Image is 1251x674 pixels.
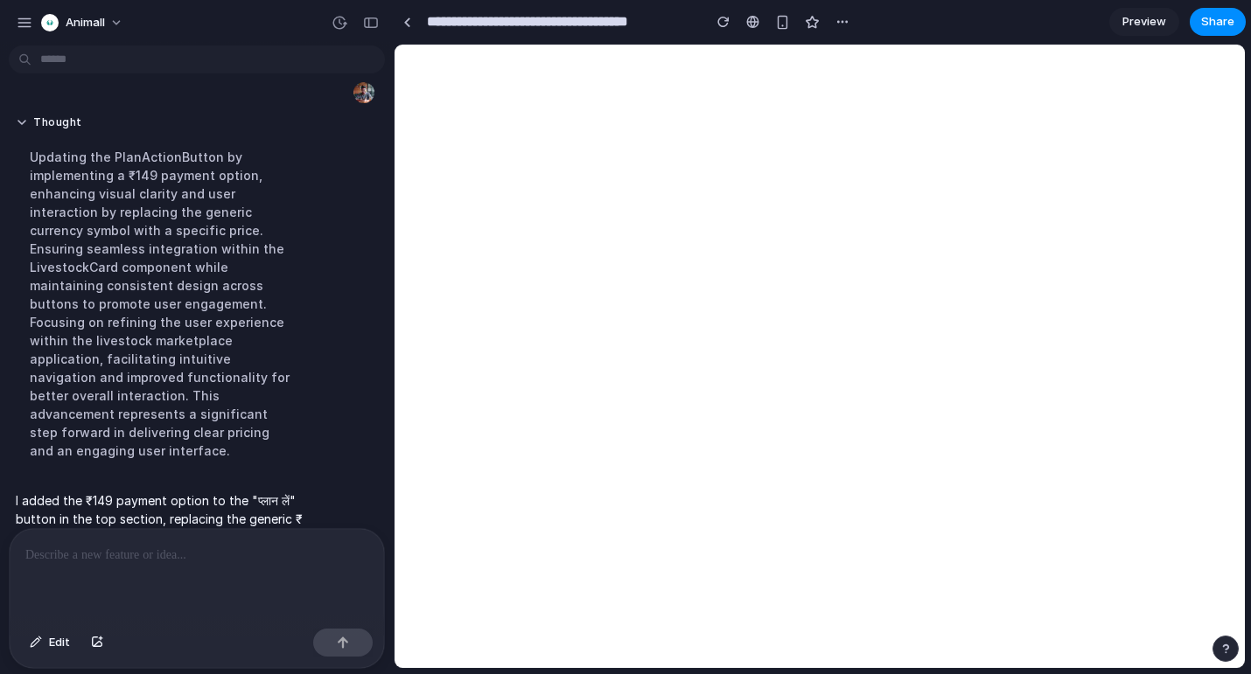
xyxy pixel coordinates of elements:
[1122,13,1166,31] span: Preview
[1190,8,1246,36] button: Share
[1201,13,1234,31] span: Share
[34,9,132,37] button: Animall
[49,634,70,651] span: Edit
[16,137,308,470] div: Updating the PlanActionButton by implementing a ₹149 payment option, enhancing visual clarity and...
[1109,8,1179,36] a: Preview
[21,629,79,657] button: Edit
[16,491,308,546] p: I added the ₹149 payment option to the "प्लान लें" button in the top section, replacing the gener...
[66,14,105,31] span: Animall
